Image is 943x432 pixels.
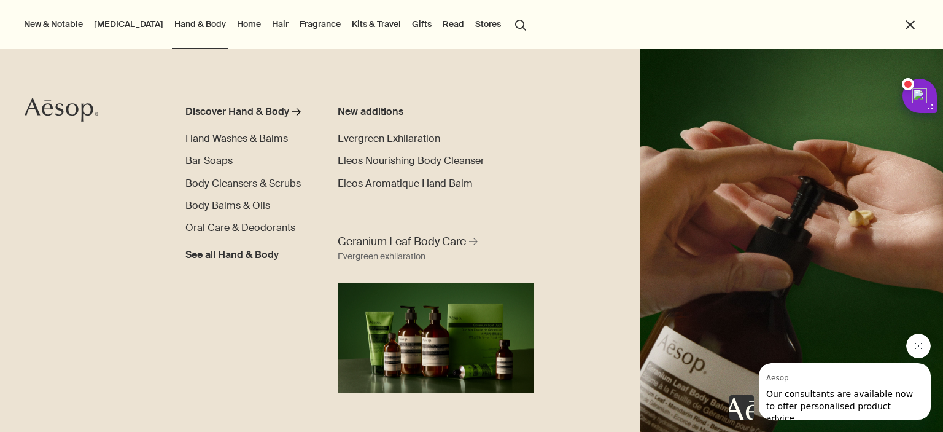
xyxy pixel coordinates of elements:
button: Stores [473,16,503,32]
a: See all Hand & Body [185,243,279,262]
button: New & Notable [21,16,85,32]
a: Oral Care & Deodorants [185,221,295,235]
svg: Aesop [25,98,98,122]
iframe: Message from Aesop [759,363,931,420]
a: Evergreen Exhilaration [338,132,440,146]
span: Our consultants are available now to offer personalised product advice. [7,26,154,60]
a: Discover Hand & Body [185,104,309,124]
span: Eleos Nourishing Body Cleanser [338,154,484,167]
iframe: no content [729,395,754,420]
button: Open search [510,12,532,36]
span: Body Balms & Oils [185,199,270,212]
button: Close the Menu [903,18,917,32]
div: Discover Hand & Body [185,104,289,119]
a: Hand & Body [172,16,228,32]
a: Body Cleansers & Scrubs [185,176,301,191]
span: Eleos Aromatique Hand Balm [338,177,473,190]
div: Aesop says "Our consultants are available now to offer personalised product advice.". Open messag... [729,334,931,420]
span: Body Cleansers & Scrubs [185,177,301,190]
a: Kits & Travel [349,16,403,32]
span: Oral Care & Deodorants [185,221,295,234]
a: Body Balms & Oils [185,198,270,213]
span: Hand Washes & Balms [185,132,288,145]
a: [MEDICAL_DATA] [91,16,166,32]
a: Gifts [409,16,434,32]
iframe: Close message from Aesop [906,334,931,358]
div: New additions [338,104,489,119]
a: Read [440,16,467,32]
img: A hand holding the pump dispensing Geranium Leaf Body Balm on to hand. [640,49,943,432]
a: Hand Washes & Balms [185,132,288,146]
span: Evergreen Exhilaration [338,132,440,145]
a: Geranium Leaf Body Care Evergreen exhilarationFull range of Geranium Leaf products displaying aga... [335,231,537,393]
a: Eleos Aromatique Hand Balm [338,176,473,191]
span: Geranium Leaf Body Care [338,234,466,249]
span: Bar Soaps [185,154,233,167]
a: Hair [270,16,291,32]
a: Home [235,16,263,32]
a: Fragrance [297,16,343,32]
span: See all Hand & Body [185,248,279,262]
a: Bar Soaps [185,154,233,168]
div: Evergreen exhilaration [338,249,425,264]
a: Aesop [21,95,101,128]
a: Eleos Nourishing Body Cleanser [338,154,484,168]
